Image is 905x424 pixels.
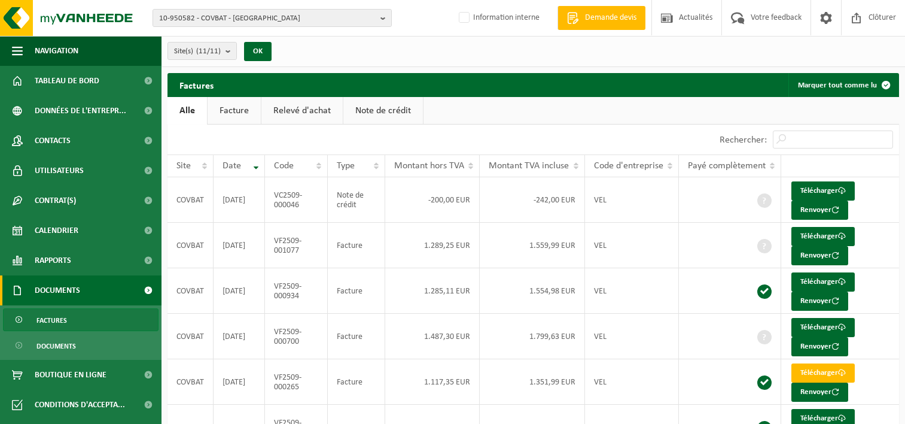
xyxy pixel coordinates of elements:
button: Renvoyer [791,246,848,265]
td: COVBAT [167,359,214,405]
td: [DATE] [214,177,265,223]
span: Montant hors TVA [394,161,464,171]
button: Marquer tout comme lu [788,73,898,97]
a: Demande devis [557,6,645,30]
td: VEL [585,359,679,405]
span: Rapports [35,246,71,275]
button: Renvoyer [791,201,848,220]
span: Site [176,161,191,171]
td: VF2509-001077 [265,223,327,268]
a: Documents [3,334,159,357]
a: Télécharger [791,181,855,201]
td: 1.285,11 EUR [385,268,480,314]
label: Rechercher: [720,135,767,145]
td: VEL [585,268,679,314]
span: Type [337,161,355,171]
span: Contacts [35,126,71,156]
span: Date [223,161,241,171]
td: VF2509-000934 [265,268,327,314]
span: Site(s) [174,43,221,60]
td: [DATE] [214,314,265,359]
span: Factures [36,309,67,332]
span: Utilisateurs [35,156,84,186]
span: Conditions d'accepta... [35,390,125,420]
button: Renvoyer [791,337,848,356]
span: Navigation [35,36,78,66]
td: Facture [328,314,385,359]
a: Factures [3,308,159,331]
span: Documents [35,275,80,305]
a: Télécharger [791,318,855,337]
td: -200,00 EUR [385,177,480,223]
td: VEL [585,314,679,359]
td: 1.351,99 EUR [480,359,584,405]
td: 1.559,99 EUR [480,223,584,268]
span: Montant TVA incluse [489,161,569,171]
span: Contrat(s) [35,186,76,216]
span: Boutique en ligne [35,360,106,390]
span: Demande devis [582,12,639,24]
td: [DATE] [214,359,265,405]
label: Information interne [456,9,540,27]
a: Alle [167,97,207,125]
a: Télécharger [791,272,855,292]
td: 1.289,25 EUR [385,223,480,268]
td: Facture [328,359,385,405]
span: Code [274,161,294,171]
button: 10-950582 - COVBAT - [GEOGRAPHIC_DATA] [153,9,392,27]
td: Note de crédit [328,177,385,223]
td: 1.554,98 EUR [480,268,584,314]
a: Télécharger [791,227,855,246]
td: 1.487,30 EUR [385,314,480,359]
a: Facture [208,97,261,125]
span: 10-950582 - COVBAT - [GEOGRAPHIC_DATA] [159,10,376,28]
span: Payé complètement [688,161,766,171]
td: VEL [585,223,679,268]
count: (11/11) [196,47,221,55]
td: Facture [328,223,385,268]
td: [DATE] [214,268,265,314]
td: Facture [328,268,385,314]
td: VEL [585,177,679,223]
td: VC2509-000046 [265,177,327,223]
td: VF2509-000700 [265,314,327,359]
td: COVBAT [167,314,214,359]
td: COVBAT [167,268,214,314]
td: -242,00 EUR [480,177,584,223]
button: OK [244,42,272,61]
span: Données de l'entrepr... [35,96,126,126]
span: Tableau de bord [35,66,99,96]
h2: Factures [167,73,226,96]
td: 1.799,63 EUR [480,314,584,359]
td: COVBAT [167,177,214,223]
button: Site(s)(11/11) [167,42,237,60]
span: Calendrier [35,216,78,246]
button: Renvoyer [791,383,848,402]
span: Code d'entreprise [594,161,663,171]
td: 1.117,35 EUR [385,359,480,405]
td: [DATE] [214,223,265,268]
span: Documents [36,335,76,358]
a: Télécharger [791,364,855,383]
td: VF2509-000265 [265,359,327,405]
td: COVBAT [167,223,214,268]
button: Renvoyer [791,292,848,311]
a: Note de crédit [343,97,423,125]
a: Relevé d'achat [261,97,343,125]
